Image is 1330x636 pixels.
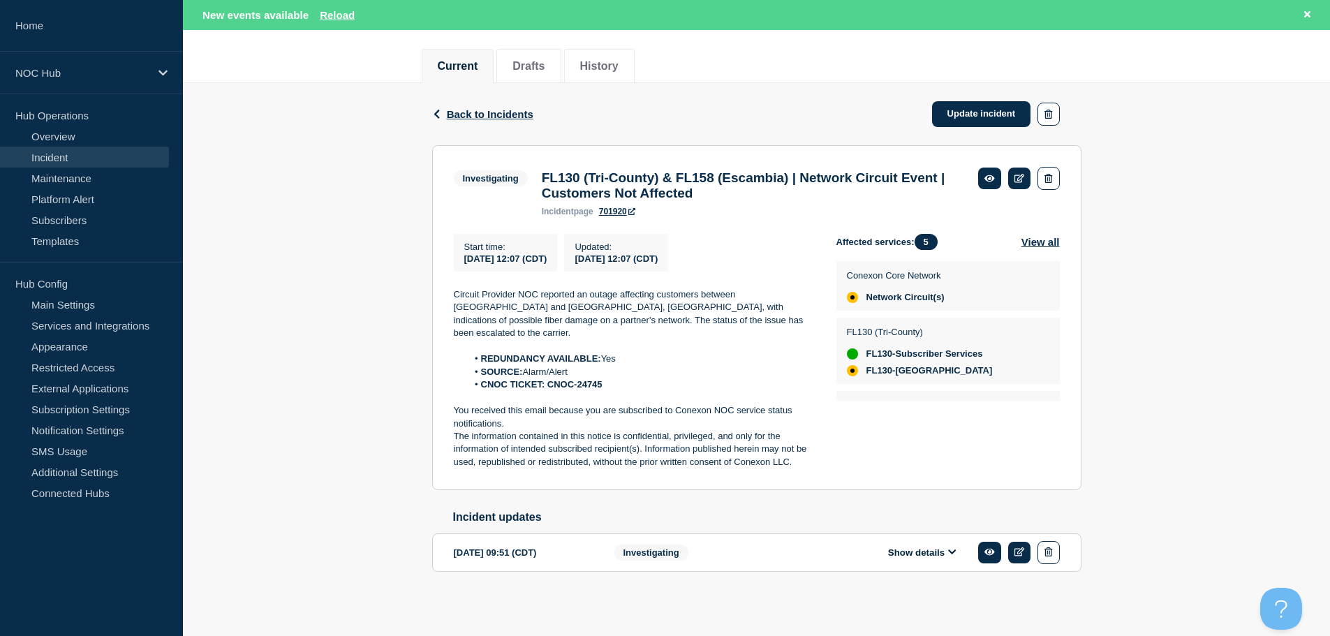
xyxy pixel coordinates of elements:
a: Update incident [932,101,1031,127]
div: affected [847,292,858,303]
div: up [847,348,858,360]
h2: Incident updates [453,511,1081,524]
span: Back to Incidents [447,108,533,120]
p: Circuit Provider NOC reported an outage affecting customers between [GEOGRAPHIC_DATA] and [GEOGRA... [454,288,814,340]
button: View all [1021,234,1060,250]
button: Show details [884,547,961,559]
button: Drafts [512,60,545,73]
p: FL158 (Escambia River) [847,400,983,411]
span: New events available [202,9,309,21]
strong: SOURCE: [481,367,523,377]
li: Yes [467,353,814,365]
p: The information contained in this notice is confidential, privileged, and only for the informatio... [454,430,814,468]
button: Current [438,60,478,73]
p: FL130 (Tri-County) [847,327,993,337]
iframe: Help Scout Beacon - Open [1260,588,1302,630]
div: [DATE] 09:51 (CDT) [454,541,593,564]
h3: FL130 (Tri-County) & FL158 (Escambia) | Network Circuit Event | Customers Not Affected [542,170,964,201]
span: Investigating [454,170,528,186]
p: Updated : [575,242,658,252]
span: Network Circuit(s) [866,292,945,303]
strong: CNOC TICKET: CNOC-24745 [481,379,603,390]
div: [DATE] 12:07 (CDT) [575,252,658,264]
span: Affected services: [836,234,945,250]
button: Back to Incidents [432,108,533,120]
span: Investigating [614,545,688,561]
p: page [542,207,593,216]
p: NOC Hub [15,67,149,79]
p: Start time : [464,242,547,252]
button: History [580,60,619,73]
button: Reload [320,9,355,21]
li: Alarm/Alert [467,366,814,378]
p: You received this email because you are subscribed to Conexon NOC service status notifications. [454,404,814,430]
a: 701920 [599,207,635,216]
span: FL130-Subscriber Services [866,348,983,360]
div: affected [847,365,858,376]
p: Conexon Core Network [847,270,945,281]
strong: REDUNDANCY AVAILABLE: [481,353,601,364]
span: 5 [915,234,938,250]
span: incident [542,207,574,216]
span: FL130-[GEOGRAPHIC_DATA] [866,365,993,376]
span: [DATE] 12:07 (CDT) [464,253,547,264]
